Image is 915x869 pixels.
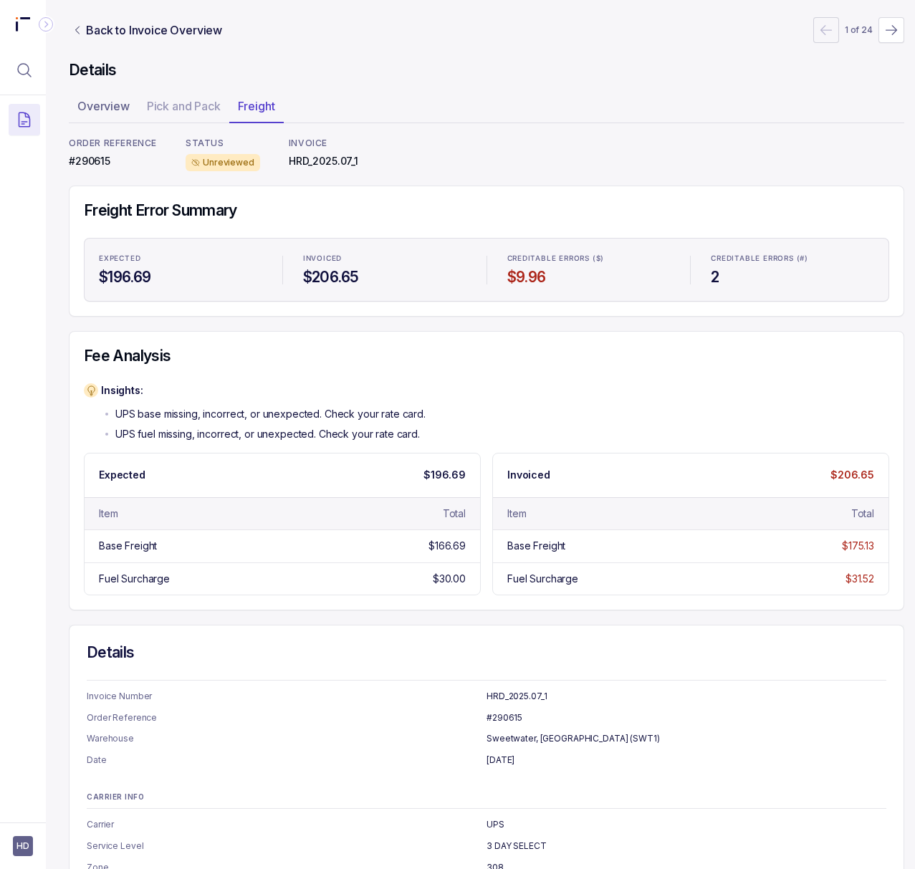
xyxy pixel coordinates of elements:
[87,689,886,767] ul: Information Summary
[69,95,904,123] ul: Tab Group
[499,244,679,296] li: Statistic Creditable Errors ($)
[69,154,157,168] p: #290615
[69,138,157,149] p: ORDER REFERENCE
[487,839,886,853] p: 3 DAY SELECT
[186,138,260,149] p: STATUS
[77,97,130,115] p: Overview
[86,21,222,39] p: Back to Invoice Overview
[229,95,284,123] li: Tab Freight
[238,97,275,115] p: Freight
[487,753,886,767] p: [DATE]
[69,95,138,123] li: Tab Overview
[487,711,886,725] p: #290615
[845,572,874,586] div: $31.52
[186,154,260,171] div: Unreviewed
[289,138,358,149] p: INVOICE
[87,839,487,853] p: Service Level
[443,506,466,521] div: Total
[87,731,487,746] p: Warehouse
[289,154,358,168] p: HRD_2025.07_1
[87,711,487,725] p: Order Reference
[507,539,565,553] div: Base Freight
[115,407,426,421] p: UPS base missing, incorrect, or unexpected. Check your rate card.
[830,468,874,482] p: $206.65
[507,254,605,263] p: Creditable Errors ($)
[423,468,466,482] p: $196.69
[99,539,157,553] div: Base Freight
[84,201,889,221] h4: Freight Error Summary
[37,16,54,33] div: Collapse Icon
[845,23,873,37] p: 1 of 24
[428,539,466,553] div: $166.69
[84,346,889,366] h4: Fee Analysis
[99,267,262,287] h4: $196.69
[69,21,225,39] a: Link Back to Invoice Overview
[507,572,578,586] div: Fuel Surcharge
[90,244,271,296] li: Statistic Expected
[99,468,145,482] p: Expected
[101,383,426,398] p: Insights:
[87,753,487,767] p: Date
[487,731,886,746] p: Sweetwater, [GEOGRAPHIC_DATA] (SWT1)
[115,427,420,441] p: UPS fuel missing, incorrect, or unexpected. Check your rate card.
[878,17,904,43] button: Next Page
[842,539,874,553] div: $175.13
[433,572,466,586] div: $30.00
[87,817,487,832] p: Carrier
[711,254,808,263] p: Creditable Errors (#)
[99,572,170,586] div: Fuel Surcharge
[13,836,33,856] button: User initials
[87,643,886,663] h4: Details
[702,244,883,296] li: Statistic Creditable Errors (#)
[69,60,904,80] h4: Details
[507,506,526,521] div: Item
[294,244,475,296] li: Statistic Invoiced
[487,689,886,704] p: HRD_2025.07_1
[851,506,874,521] div: Total
[507,267,671,287] h4: $9.96
[487,817,886,832] p: UPS
[99,254,140,263] p: Expected
[507,468,550,482] p: Invoiced
[9,54,40,86] button: Menu Icon Button MagnifyingGlassIcon
[99,506,118,521] div: Item
[711,267,874,287] h4: 2
[9,104,40,135] button: Menu Icon Button DocumentTextIcon
[303,254,342,263] p: Invoiced
[87,793,886,802] p: CARRIER INFO
[84,238,889,302] ul: Statistic Highlights
[87,689,487,704] p: Invoice Number
[303,267,466,287] h4: $206.65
